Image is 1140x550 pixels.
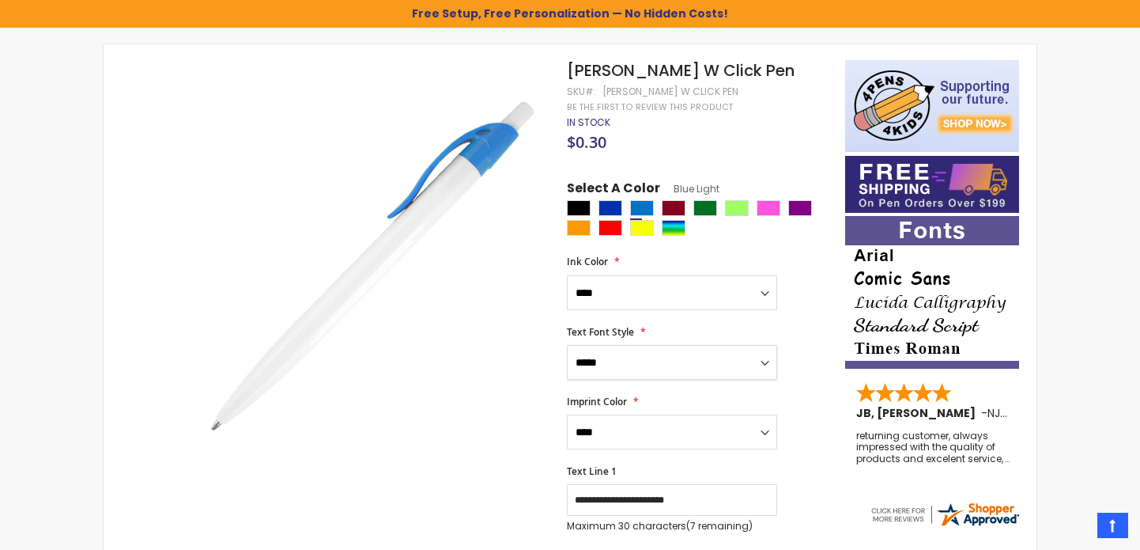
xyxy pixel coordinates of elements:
[1097,513,1128,538] a: Top
[567,200,591,216] div: Black
[184,83,545,445] img: preston-w-lt-blue_1.jpg
[567,116,610,129] div: Availability
[788,200,812,216] div: Purple
[602,85,738,98] div: [PERSON_NAME] W Click Pen
[598,200,622,216] div: Blue
[845,216,1019,369] img: font-personalization-examples
[598,220,622,236] div: Red
[567,131,606,153] span: $0.30
[567,59,795,82] span: [PERSON_NAME] W Click Pen
[856,405,981,421] span: JB, [PERSON_NAME]
[567,520,777,533] p: Maximum 30 characters
[567,325,634,339] span: Text Font Style
[869,500,1021,529] img: 4pens.com widget logo
[757,200,780,216] div: Pink
[567,465,617,478] span: Text Line 1
[630,220,654,236] div: Yellow
[845,60,1019,152] img: 4pens 4 kids
[662,220,685,236] div: Assorted
[567,220,591,236] div: Orange
[567,395,627,408] span: Imprint Color
[660,182,719,195] span: Blue Light
[567,116,610,129] span: In stock
[725,200,749,216] div: Green Light
[630,200,654,216] div: Blue Light
[987,405,1007,421] span: NJ
[856,431,1010,465] div: returning customer, always impressed with the quality of products and excelent service, will retu...
[686,519,753,533] span: (7 remaining)
[567,255,608,268] span: Ink Color
[567,101,733,113] a: Be the first to review this product
[567,85,596,98] strong: SKU
[693,200,717,216] div: Green
[981,405,1119,421] span: - ,
[869,518,1021,532] a: 4pens.com certificate URL
[845,156,1019,213] img: Free shipping on orders over $199
[662,200,685,216] div: Burgundy
[567,180,660,201] span: Select A Color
